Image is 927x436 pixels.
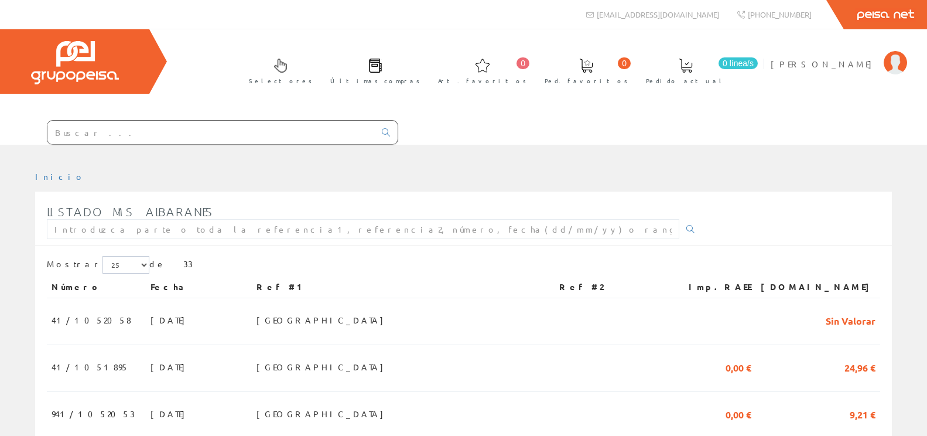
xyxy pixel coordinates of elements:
span: 41/1052058 [52,310,131,330]
input: Buscar ... [47,121,375,144]
a: Selectores [237,49,318,91]
span: [GEOGRAPHIC_DATA] [256,404,389,424]
th: Fecha [146,277,252,298]
span: Art. favoritos [438,75,526,87]
span: Pedido actual [646,75,726,87]
span: 0,00 € [726,357,751,377]
input: Introduzca parte o toda la referencia1, referencia2, número, fecha(dd/mm/yy) o rango de fechas(dd... [47,219,679,239]
span: [PHONE_NUMBER] [748,9,812,19]
span: [EMAIL_ADDRESS][DOMAIN_NAME] [597,9,719,19]
span: [GEOGRAPHIC_DATA] [256,310,389,330]
th: [DOMAIN_NAME] [756,277,880,298]
span: Listado mis albaranes [47,205,214,219]
span: 41/1051895 [52,357,129,377]
span: [GEOGRAPHIC_DATA] [256,357,389,377]
a: Últimas compras [319,49,426,91]
span: 24,96 € [844,357,875,377]
th: Ref #1 [252,277,555,298]
span: 0,00 € [726,404,751,424]
span: Sin Valorar [826,310,875,330]
th: Ref #2 [555,277,668,298]
img: Grupo Peisa [31,41,119,84]
th: Número [47,277,146,298]
span: 0 [618,57,631,69]
span: [PERSON_NAME] [771,58,878,70]
span: 9,21 € [850,404,875,424]
div: de 33 [47,256,880,277]
span: 0 línea/s [719,57,758,69]
th: Imp.RAEE [668,277,756,298]
span: Últimas compras [330,75,420,87]
span: [DATE] [150,357,191,377]
span: [DATE] [150,404,191,424]
label: Mostrar [47,256,149,274]
span: 0 [516,57,529,69]
span: 941/1052053 [52,404,135,424]
a: Inicio [35,171,85,182]
select: Mostrar [102,256,149,274]
span: Selectores [249,75,312,87]
span: Ped. favoritos [545,75,628,87]
a: [PERSON_NAME] [771,49,907,60]
span: [DATE] [150,310,191,330]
